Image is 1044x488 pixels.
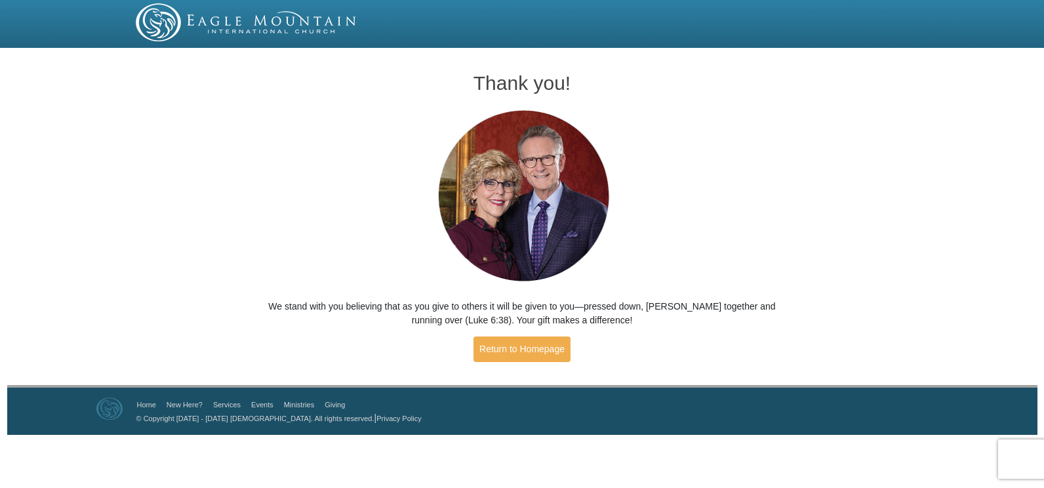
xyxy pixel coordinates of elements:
[284,401,314,409] a: Ministries
[251,401,273,409] a: Events
[426,106,619,287] img: Pastors George and Terri Pearsons
[473,336,571,362] a: Return to Homepage
[167,401,203,409] a: New Here?
[376,415,421,422] a: Privacy Policy
[136,415,374,422] a: © Copyright [DATE] - [DATE] [DEMOGRAPHIC_DATA]. All rights reserved.
[268,300,776,327] p: We stand with you believing that as you give to others it will be given to you—pressed down, [PER...
[136,3,357,41] img: EMIC
[325,401,345,409] a: Giving
[96,397,123,420] img: Eagle Mountain International Church
[132,411,422,425] p: |
[213,401,241,409] a: Services
[268,72,776,94] h1: Thank you!
[137,401,156,409] a: Home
